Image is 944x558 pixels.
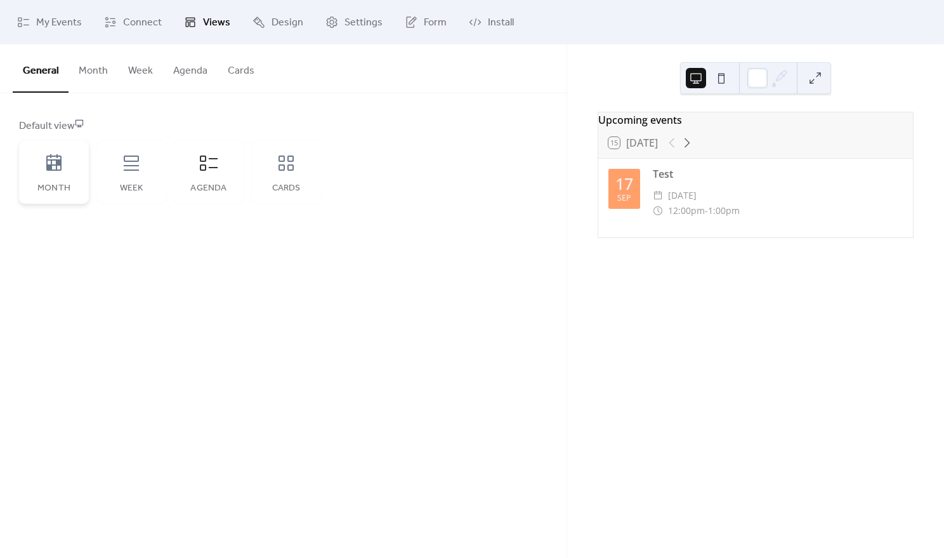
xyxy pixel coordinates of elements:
div: Cards [264,183,308,194]
button: Month [69,44,118,91]
div: 17 [615,176,633,192]
a: Form [395,5,456,39]
span: My Events [36,15,82,30]
span: Form [424,15,447,30]
span: - [705,203,708,218]
button: Agenda [163,44,218,91]
div: Week [109,183,154,194]
span: 1:00pm [708,203,740,218]
a: Settings [316,5,392,39]
div: ​ [653,188,663,203]
button: Week [118,44,163,91]
span: Views [203,15,230,30]
span: Connect [123,15,162,30]
div: Agenda [187,183,231,194]
span: 12:00pm [668,203,705,218]
div: Default view [19,119,545,134]
div: ​ [653,203,663,218]
span: Install [488,15,514,30]
a: Design [243,5,313,39]
div: Upcoming events [598,112,913,128]
a: Install [459,5,523,39]
a: Connect [95,5,171,39]
button: General [13,44,69,93]
div: Month [32,183,76,194]
div: Test [653,166,903,182]
span: Design [272,15,303,30]
div: Sep [617,194,631,203]
button: Cards [218,44,265,91]
a: Views [174,5,240,39]
span: Settings [344,15,383,30]
span: [DATE] [668,188,697,203]
a: My Events [8,5,91,39]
